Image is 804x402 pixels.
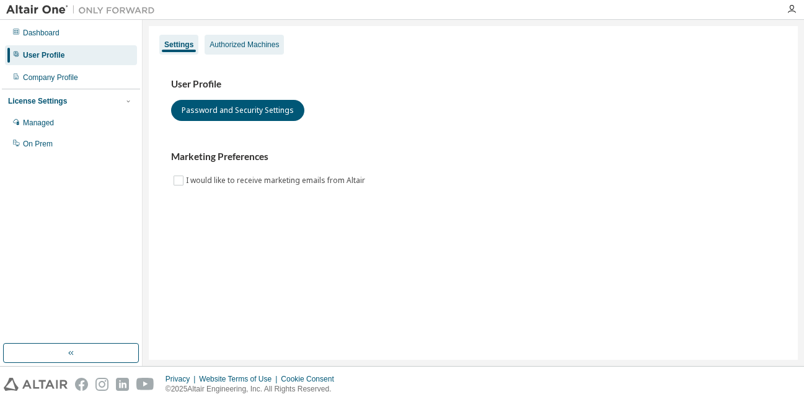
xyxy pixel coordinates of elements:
div: Managed [23,118,54,128]
div: License Settings [8,96,67,106]
div: Website Terms of Use [199,374,281,384]
label: I would like to receive marketing emails from Altair [186,173,368,188]
img: altair_logo.svg [4,378,68,391]
div: Cookie Consent [281,374,341,384]
p: © 2025 Altair Engineering, Inc. All Rights Reserved. [166,384,342,395]
div: User Profile [23,50,64,60]
h3: Marketing Preferences [171,151,775,163]
img: Altair One [6,4,161,16]
img: facebook.svg [75,378,88,391]
div: Company Profile [23,73,78,83]
img: youtube.svg [136,378,154,391]
div: Dashboard [23,28,60,38]
button: Password and Security Settings [171,100,304,121]
div: Authorized Machines [210,40,279,50]
div: Settings [164,40,193,50]
img: linkedin.svg [116,378,129,391]
div: On Prem [23,139,53,149]
div: Privacy [166,374,199,384]
img: instagram.svg [95,378,108,391]
h3: User Profile [171,78,775,91]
